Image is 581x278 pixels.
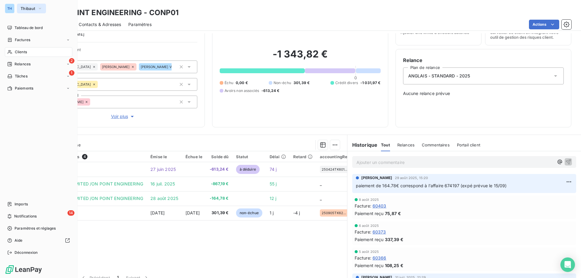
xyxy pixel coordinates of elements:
span: 5 août 2025 [359,250,379,253]
span: [DATE] [185,210,200,215]
span: -613,24 € [210,166,228,172]
h2: -1 343,82 € [220,48,380,66]
span: Paiement reçu [355,236,384,243]
button: Voir plus [49,113,197,120]
span: Paiement reçu [355,210,384,217]
span: 27 juin 2025 [150,167,176,172]
input: Ajouter une valeur [90,99,95,105]
span: Facture : [355,203,371,209]
span: [DATE] [150,210,165,215]
div: Open Intercom Messenger [560,257,575,272]
span: 108,25 € [385,262,403,269]
span: 301,39 € [294,80,310,86]
span: Tableau de bord [15,25,43,31]
span: Facture : [355,229,371,235]
span: non-échue [236,208,262,217]
span: 55 j [270,181,277,186]
div: Solde dû [210,154,228,159]
span: Surveiller ce client en intégrant votre outil de gestion des risques client. [490,30,566,40]
span: Paiement reçu [355,262,384,269]
span: 2 [69,58,74,64]
span: 6 août 2025 [359,224,379,227]
div: Statut [236,154,262,159]
span: -1 031,97 € [360,80,381,86]
span: Paiements [15,86,33,91]
span: 60403 [373,203,386,209]
span: Relances [15,61,31,67]
span: 0 [354,75,357,80]
span: Paramètres [128,21,152,28]
input: Ajouter une valeur [98,82,103,87]
span: 1 j [270,210,274,215]
span: Avoirs non associés [225,88,259,93]
span: [PERSON_NAME] VDB [141,65,177,69]
span: Clients [15,49,27,55]
span: 28 août 2025 [150,196,178,201]
span: Imports [15,201,28,207]
span: 250905TK62264AD [322,211,348,215]
span: Paramètres et réglages [15,226,56,231]
span: 4 [82,154,87,159]
div: Retard [293,154,313,159]
span: _ [320,196,322,201]
span: 74 j [270,167,277,172]
span: Relances [397,142,415,147]
span: Thibaut [21,6,35,11]
div: Échue le [185,154,202,159]
span: -867,19 € [210,181,228,187]
div: TH [5,4,15,13]
span: Tâches [15,74,28,79]
span: paiement de 164.78€ correspond à l'affaire 674197 (expé prévue le 15/09) [356,183,507,188]
span: 14 [67,210,74,216]
h6: Relance [403,57,564,64]
span: _ [320,181,322,186]
span: 0,00 € [236,80,248,86]
span: 1 [69,70,74,76]
span: -4 j [293,210,300,215]
span: 29 août 2025, 15:20 [395,176,428,180]
span: VIR UKFOREX LIMITED /ON POINT ENGINEERING [42,196,143,201]
span: Non-échu [274,80,291,86]
div: Délai [270,154,286,159]
div: Émise le [150,154,178,159]
span: Contacts & Adresses [79,21,121,28]
span: Factures [15,37,30,43]
span: Échu [225,80,233,86]
span: -164,78 € [210,195,228,201]
span: 60373 [373,229,386,235]
h3: ON POINT ENGINEERING - CONP01 [53,7,179,18]
span: [PERSON_NAME] [102,65,130,69]
h6: Historique [347,141,378,149]
span: VIR UKFOREX LIMITED /ON POINT ENGINEERING [42,181,143,186]
span: Aide [15,238,23,243]
span: Facture : [355,255,371,261]
span: 8 août 2025 [359,198,379,201]
span: [PERSON_NAME] [361,175,392,181]
input: Ajouter une valeur [172,64,176,70]
span: Tout [381,142,390,147]
span: 301,39 € [210,210,228,216]
div: Pièces comptables [42,154,143,159]
a: Aide [5,236,72,245]
span: Notifications [14,214,37,219]
span: 60366 [373,255,386,261]
span: Propriétés Client [49,47,197,56]
span: à déduire [236,165,260,174]
span: 16 juil. 2025 [150,181,175,186]
button: Actions [529,20,559,29]
span: 250424TK60182NG/1 [322,168,348,171]
img: Logo LeanPay [5,265,42,274]
span: Aucune relance prévue [403,90,564,96]
span: Voir plus [111,113,135,119]
span: -613,24 € [261,88,279,93]
span: Portail client [457,142,480,147]
span: ANGLAIS - STANDARD - 2025 [408,73,470,79]
span: 337,39 € [385,236,403,243]
span: Commentaires [422,142,450,147]
span: Crédit divers [335,80,358,86]
span: Déconnexion [15,250,38,255]
span: 12 j [270,196,277,201]
div: accountingReference [320,154,363,159]
span: 75,87 € [385,210,401,217]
